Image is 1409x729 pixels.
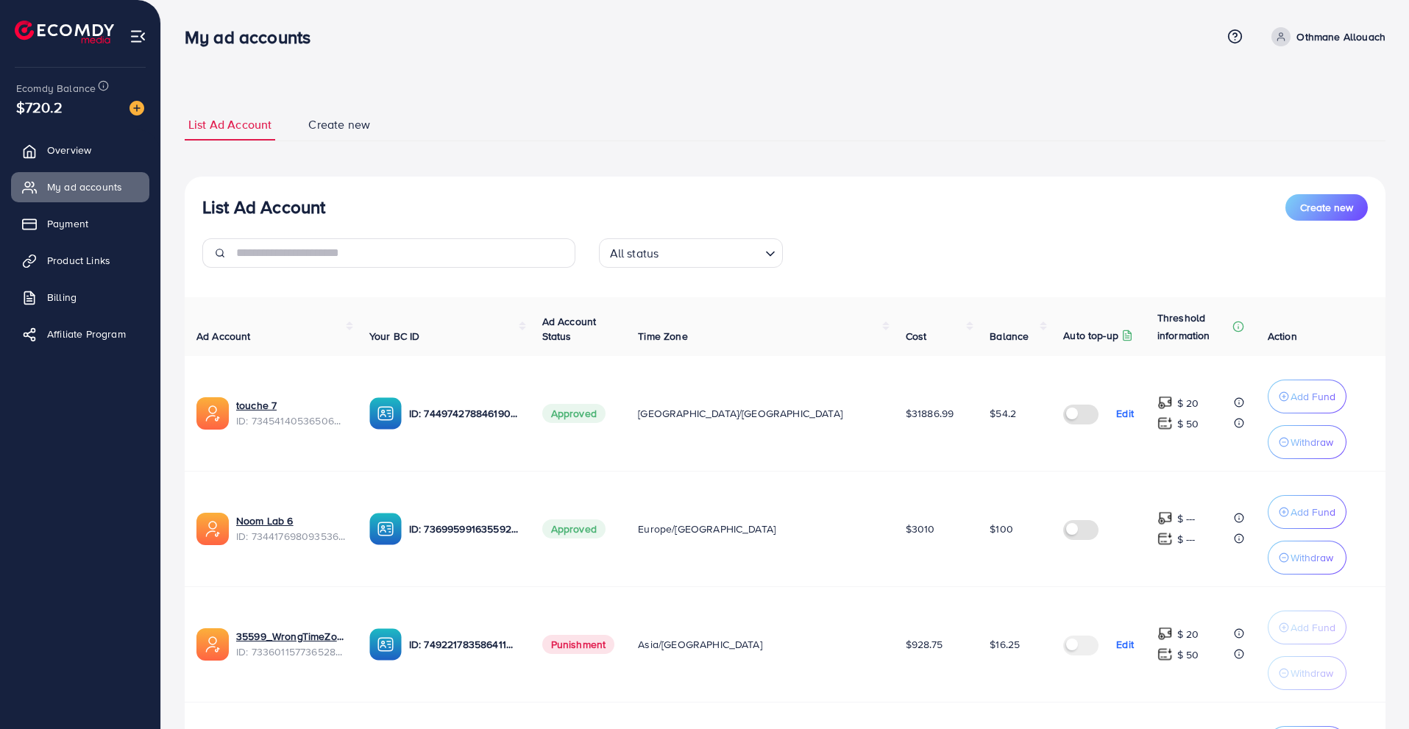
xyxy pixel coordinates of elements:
[1157,647,1173,662] img: top-up amount
[308,116,370,133] span: Create new
[369,329,420,344] span: Your BC ID
[196,628,229,661] img: ic-ads-acc.e4c84228.svg
[1285,194,1368,221] button: Create new
[196,329,251,344] span: Ad Account
[188,116,271,133] span: List Ad Account
[236,629,346,659] div: <span class='underline'>35599_WrongTimeZone</span></br>7336011577365282818
[236,644,346,659] span: ID: 7336011577365282818
[906,637,943,652] span: $928.75
[196,513,229,545] img: ic-ads-acc.e4c84228.svg
[236,513,346,544] div: <span class='underline'>Noom Lab 6</span></br>7344176980935360513
[638,637,762,652] span: Asia/[GEOGRAPHIC_DATA]
[129,101,144,115] img: image
[638,522,776,536] span: Europe/[GEOGRAPHIC_DATA]
[599,238,783,268] div: Search for option
[1177,510,1196,527] p: $ ---
[16,81,96,96] span: Ecomdy Balance
[1268,611,1346,644] button: Add Fund
[990,329,1029,344] span: Balance
[47,327,126,341] span: Affiliate Program
[607,243,662,264] span: All status
[638,406,842,421] span: [GEOGRAPHIC_DATA]/[GEOGRAPHIC_DATA]
[236,413,346,428] span: ID: 7345414053650628609
[1291,388,1335,405] p: Add Fund
[990,406,1016,421] span: $54.2
[1157,511,1173,526] img: top-up amount
[11,246,149,275] a: Product Links
[1268,656,1346,690] button: Withdraw
[409,636,519,653] p: ID: 7492217835864113153
[1177,415,1199,433] p: $ 50
[906,522,935,536] span: $3010
[1157,395,1173,410] img: top-up amount
[1157,626,1173,641] img: top-up amount
[196,397,229,430] img: ic-ads-acc.e4c84228.svg
[185,26,322,48] h3: My ad accounts
[129,28,146,45] img: menu
[1346,663,1398,718] iframe: Chat
[15,21,114,43] img: logo
[1116,405,1134,422] p: Edit
[542,404,606,423] span: Approved
[1300,200,1353,215] span: Create new
[1268,329,1297,344] span: Action
[236,629,346,644] a: 35599_WrongTimeZone
[236,398,346,428] div: <span class='underline'>touche 7</span></br>7345414053650628609
[542,635,615,654] span: Punishment
[47,143,91,157] span: Overview
[1063,327,1118,344] p: Auto top-up
[1268,495,1346,529] button: Add Fund
[16,96,63,118] span: $720.2
[47,253,110,268] span: Product Links
[47,179,122,194] span: My ad accounts
[11,319,149,349] a: Affiliate Program
[236,529,346,544] span: ID: 7344176980935360513
[202,196,325,218] h3: List Ad Account
[1268,380,1346,413] button: Add Fund
[1291,619,1335,636] p: Add Fund
[1296,28,1385,46] p: Othmane Allouach
[47,216,88,231] span: Payment
[990,522,1013,536] span: $100
[409,520,519,538] p: ID: 7369959916355928081
[1177,394,1199,412] p: $ 20
[542,314,597,344] span: Ad Account Status
[990,637,1020,652] span: $16.25
[369,397,402,430] img: ic-ba-acc.ded83a64.svg
[1266,27,1385,46] a: Othmane Allouach
[1291,433,1333,451] p: Withdraw
[369,513,402,545] img: ic-ba-acc.ded83a64.svg
[1291,664,1333,682] p: Withdraw
[11,282,149,312] a: Billing
[1157,309,1229,344] p: Threshold information
[11,209,149,238] a: Payment
[11,135,149,165] a: Overview
[1157,531,1173,547] img: top-up amount
[236,398,277,413] a: touche 7
[906,329,927,344] span: Cost
[1177,530,1196,548] p: $ ---
[1268,541,1346,575] button: Withdraw
[1177,625,1199,643] p: $ 20
[236,513,294,528] a: Noom Lab 6
[47,290,77,305] span: Billing
[1116,636,1134,653] p: Edit
[11,172,149,202] a: My ad accounts
[663,240,759,264] input: Search for option
[409,405,519,422] p: ID: 7449742788461903889
[1291,549,1333,566] p: Withdraw
[1177,646,1199,664] p: $ 50
[906,406,954,421] span: $31886.99
[369,628,402,661] img: ic-ba-acc.ded83a64.svg
[1268,425,1346,459] button: Withdraw
[542,519,606,538] span: Approved
[638,329,687,344] span: Time Zone
[1157,416,1173,431] img: top-up amount
[1291,503,1335,521] p: Add Fund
